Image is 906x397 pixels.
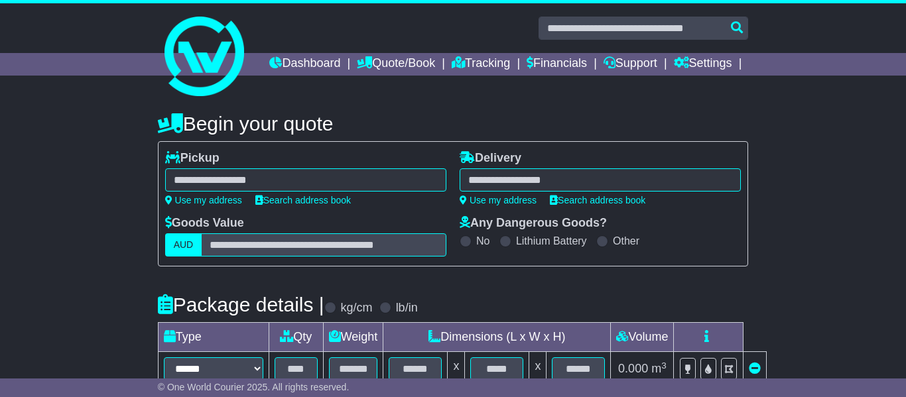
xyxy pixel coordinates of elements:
td: Qty [269,323,323,352]
td: x [529,352,547,386]
td: Weight [323,323,383,352]
h4: Package details | [158,294,324,315]
td: Volume [611,323,674,352]
td: Type [158,323,269,352]
span: © One World Courier 2025. All rights reserved. [158,382,350,392]
h4: Begin your quote [158,113,749,135]
td: Dimensions (L x W x H) [383,323,611,352]
a: Tracking [452,53,510,76]
label: Delivery [460,151,521,166]
span: 0.000 [618,362,648,375]
a: Search address book [550,195,645,205]
a: Use my address [165,195,242,205]
a: Support [604,53,657,76]
label: No [476,235,489,247]
a: Search address book [255,195,351,205]
label: Pickup [165,151,220,166]
sup: 3 [661,361,667,370]
label: Goods Value [165,216,244,231]
label: Any Dangerous Goods? [460,216,607,231]
td: x [448,352,465,386]
a: Quote/Book [357,53,435,76]
label: lb/in [396,301,418,315]
label: Other [613,235,639,247]
a: Dashboard [269,53,340,76]
label: kg/cm [341,301,373,315]
span: m [651,362,667,375]
a: Remove this item [749,362,761,375]
label: AUD [165,233,202,256]
label: Lithium Battery [516,235,587,247]
a: Settings [674,53,732,76]
a: Use my address [460,195,537,205]
a: Financials [527,53,587,76]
